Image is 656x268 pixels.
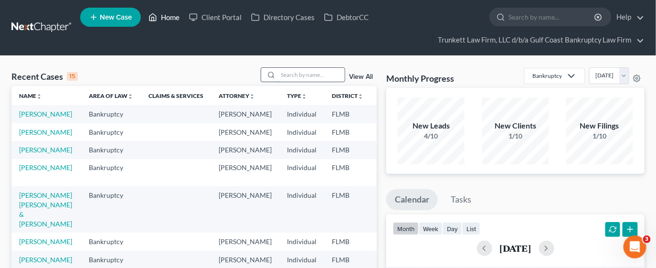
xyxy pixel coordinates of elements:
[184,9,246,26] a: Client Portal
[332,92,363,99] a: Districtunfold_more
[532,72,562,80] div: Bankruptcy
[371,233,419,250] td: 7
[211,233,279,250] td: [PERSON_NAME]
[279,159,324,186] td: Individual
[211,105,279,123] td: [PERSON_NAME]
[81,159,141,186] td: Bankruptcy
[246,9,319,26] a: Directory Cases
[566,120,633,131] div: New Filings
[11,71,78,82] div: Recent Cases
[371,141,419,159] td: 13
[371,186,419,233] td: 7
[81,123,141,141] td: Bankruptcy
[211,141,279,159] td: [PERSON_NAME]
[219,92,255,99] a: Attorneyunfold_more
[279,233,324,250] td: Individual
[279,105,324,123] td: Individual
[643,236,651,243] span: 3
[371,123,419,141] td: 7
[144,9,184,26] a: Home
[81,186,141,233] td: Bankruptcy
[508,8,596,26] input: Search by name...
[19,128,72,136] a: [PERSON_NAME]
[287,92,307,99] a: Typeunfold_more
[386,189,438,210] a: Calendar
[19,191,72,228] a: [PERSON_NAME] [PERSON_NAME] & [PERSON_NAME]
[89,92,133,99] a: Area of Lawunfold_more
[349,74,373,80] a: View All
[81,141,141,159] td: Bankruptcy
[19,146,72,154] a: [PERSON_NAME]
[433,32,644,49] a: Trunkett Law Firm, LLC d/b/a Gulf Coast Bankruptcy Law Firm
[211,123,279,141] td: [PERSON_NAME]
[141,86,211,105] th: Claims & Services
[566,131,633,141] div: 1/10
[612,9,644,26] a: Help
[371,105,419,123] td: 7
[398,120,465,131] div: New Leads
[19,256,72,264] a: [PERSON_NAME]
[358,94,363,99] i: unfold_more
[324,105,371,123] td: FLMB
[279,141,324,159] td: Individual
[443,222,462,235] button: day
[462,222,480,235] button: list
[81,105,141,123] td: Bankruptcy
[442,189,480,210] a: Tasks
[324,123,371,141] td: FLMB
[127,94,133,99] i: unfold_more
[19,237,72,246] a: [PERSON_NAME]
[36,94,42,99] i: unfold_more
[67,72,78,81] div: 15
[500,243,531,253] h2: [DATE]
[211,159,279,186] td: [PERSON_NAME]
[624,236,646,258] iframe: Intercom live chat
[324,141,371,159] td: FLMB
[301,94,307,99] i: unfold_more
[279,123,324,141] td: Individual
[249,94,255,99] i: unfold_more
[324,159,371,186] td: FLMB
[19,92,42,99] a: Nameunfold_more
[324,233,371,250] td: FLMB
[386,73,454,84] h3: Monthly Progress
[419,222,443,235] button: week
[482,120,549,131] div: New Clients
[482,131,549,141] div: 1/10
[393,222,419,235] button: month
[324,186,371,233] td: FLMB
[278,68,345,82] input: Search by name...
[211,186,279,233] td: [PERSON_NAME]
[100,14,132,21] span: New Case
[19,163,72,172] a: [PERSON_NAME]
[371,159,419,186] td: 13
[398,131,465,141] div: 4/10
[81,233,141,250] td: Bankruptcy
[279,186,324,233] td: Individual
[319,9,373,26] a: DebtorCC
[19,110,72,118] a: [PERSON_NAME]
